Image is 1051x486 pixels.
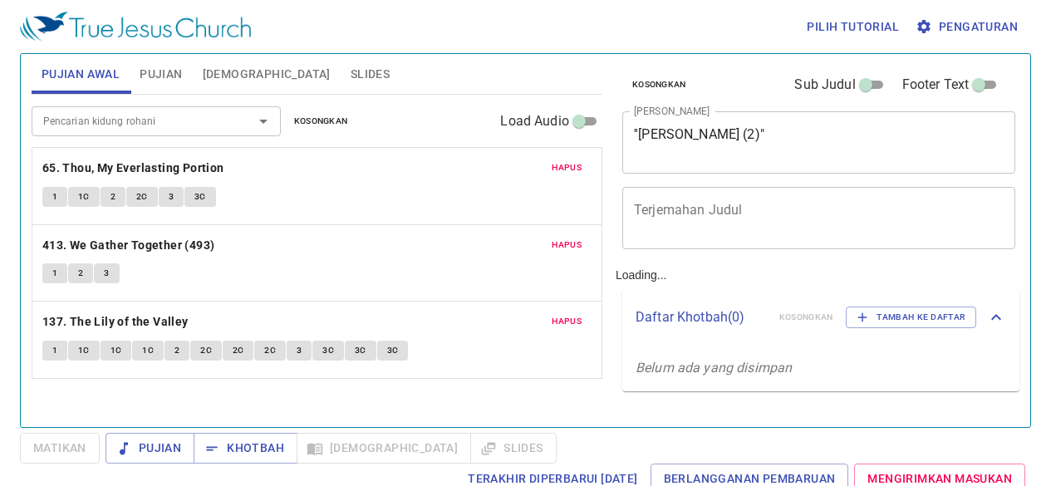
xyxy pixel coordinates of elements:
[20,12,251,42] img: True Jesus Church
[252,110,275,133] button: Open
[101,187,125,207] button: 2
[52,266,57,281] span: 1
[800,12,906,42] button: Pilih tutorial
[542,158,592,178] button: Hapus
[111,343,122,358] span: 1C
[194,433,297,464] button: Khotbah
[634,126,1004,158] textarea: ''[PERSON_NAME] (2)"
[542,312,592,331] button: Hapus
[52,343,57,358] span: 1
[94,263,119,283] button: 3
[294,114,348,129] span: Kosongkan
[552,314,582,329] span: Hapus
[284,111,358,131] button: Kosongkan
[622,75,696,95] button: Kosongkan
[68,341,100,361] button: 1C
[377,341,409,361] button: 3C
[101,341,132,361] button: 1C
[68,187,100,207] button: 1C
[169,189,174,204] span: 3
[132,341,164,361] button: 1C
[846,307,976,328] button: Tambah ke Daftar
[203,64,331,85] span: [DEMOGRAPHIC_DATA]
[794,75,855,95] span: Sub Judul
[807,17,899,37] span: Pilih tutorial
[42,341,67,361] button: 1
[78,343,90,358] span: 1C
[126,187,158,207] button: 2C
[42,312,191,332] button: 137. The Lily of the Valley
[552,160,582,175] span: Hapus
[136,189,148,204] span: 2C
[42,158,227,179] button: 65. Thou, My Everlasting Portion
[190,341,222,361] button: 2C
[142,343,154,358] span: 1C
[609,47,1026,420] div: Loading...
[165,341,189,361] button: 2
[223,341,254,361] button: 2C
[622,290,1019,345] div: Daftar Khotbah(0)KosongkanTambah ke Daftar
[111,189,115,204] span: 2
[254,341,286,361] button: 2C
[297,343,302,358] span: 3
[207,438,284,459] span: Khotbah
[159,187,184,207] button: 3
[636,307,766,327] p: Daftar Khotbah ( 0 )
[42,158,224,179] b: 65. Thou, My Everlasting Portion
[387,343,399,358] span: 3C
[919,17,1018,37] span: Pengaturan
[42,235,215,256] b: 413. We Gather Together (493)
[200,343,212,358] span: 2C
[636,360,792,376] i: Belum ada yang disimpan
[264,343,276,358] span: 2C
[902,75,970,95] span: Footer Text
[351,64,390,85] span: Slides
[912,12,1024,42] button: Pengaturan
[184,187,216,207] button: 3C
[119,438,181,459] span: Pujian
[194,189,206,204] span: 3C
[42,263,67,283] button: 1
[552,238,582,253] span: Hapus
[68,263,93,283] button: 2
[78,266,83,281] span: 2
[322,343,334,358] span: 3C
[542,235,592,255] button: Hapus
[174,343,179,358] span: 2
[857,310,965,325] span: Tambah ke Daftar
[312,341,344,361] button: 3C
[42,187,67,207] button: 1
[42,312,189,332] b: 137. The Lily of the Valley
[78,189,90,204] span: 1C
[106,433,194,464] button: Pujian
[500,111,569,131] span: Load Audio
[104,266,109,281] span: 3
[355,343,366,358] span: 3C
[42,235,218,256] button: 413. We Gather Together (493)
[287,341,312,361] button: 3
[52,189,57,204] span: 1
[632,77,686,92] span: Kosongkan
[140,64,182,85] span: Pujian
[233,343,244,358] span: 2C
[42,64,120,85] span: Pujian Awal
[345,341,376,361] button: 3C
